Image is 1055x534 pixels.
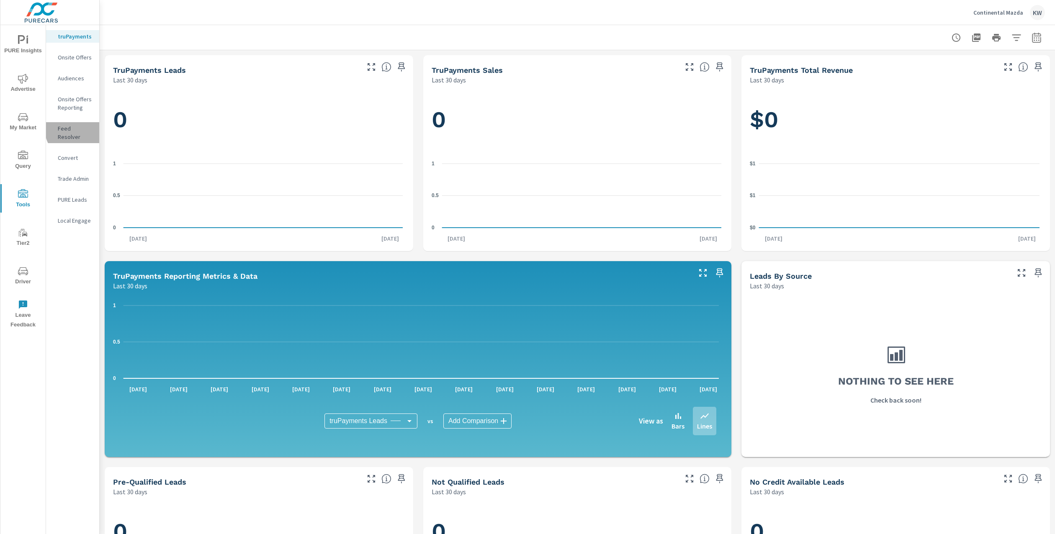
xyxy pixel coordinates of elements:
p: [DATE] [653,385,682,393]
button: Make Fullscreen [683,472,696,485]
span: Save this to your personalized report [713,60,726,74]
span: Save this to your personalized report [713,266,726,280]
p: Local Engage [58,216,93,225]
p: vs [417,417,443,425]
span: Driver [3,266,43,287]
p: [DATE] [124,234,153,243]
p: [DATE] [409,385,438,393]
span: Add Comparison [448,417,498,425]
p: [DATE] [164,385,193,393]
p: Trade Admin [58,175,93,183]
div: PURE Leads [46,193,99,206]
div: Onsite Offers [46,51,99,64]
span: Number of sales matched to a truPayments lead. [Source: This data is sourced from the dealer's DM... [700,62,710,72]
button: Apply Filters [1008,29,1025,46]
text: 0 [113,225,116,231]
p: Onsite Offers Reporting [58,95,93,112]
h1: 0 [113,105,405,134]
div: Onsite Offers Reporting [46,93,99,114]
text: 0.5 [113,339,120,345]
button: Make Fullscreen [683,60,696,74]
p: [DATE] [1012,234,1042,243]
h5: Not Qualified Leads [432,478,504,486]
p: Feed Resolver [58,124,93,141]
p: [DATE] [694,234,723,243]
div: KW [1030,5,1045,20]
span: A basic review has been done and has not approved the credit worthiness of the lead by the config... [700,474,710,484]
div: Feed Resolver [46,122,99,143]
p: [DATE] [124,385,153,393]
text: 0 [432,225,435,231]
p: [DATE] [449,385,479,393]
h5: truPayments Sales [432,66,503,74]
div: Add Comparison [443,413,512,429]
p: Last 30 days [432,75,466,85]
h5: truPayments Total Revenue [750,66,853,74]
div: truPayments Leads [324,413,417,429]
button: Make Fullscreen [1001,472,1015,485]
text: 1 [113,161,116,167]
span: Leave Feedback [3,300,43,330]
p: Continental Mazda [973,9,1023,16]
button: Select Date Range [1028,29,1045,46]
span: A basic review has been done and approved the credit worthiness of the lead by the configured cre... [381,474,391,484]
h5: Leads By Source [750,272,812,280]
h5: No Credit Available Leads [750,478,844,486]
p: Audiences [58,74,93,82]
p: Last 30 days [113,487,147,497]
div: Local Engage [46,214,99,227]
h1: $0 [750,105,1042,134]
p: Last 30 days [113,75,147,85]
span: Save this to your personalized report [395,472,408,485]
button: Make Fullscreen [1015,266,1028,280]
p: Bars [672,421,684,431]
p: [DATE] [442,234,471,243]
div: Convert [46,151,99,164]
p: [DATE] [694,385,723,393]
p: Lines [697,421,712,431]
text: $0 [750,225,756,231]
text: 0.5 [113,193,120,198]
h6: View as [639,417,663,425]
p: [DATE] [490,385,520,393]
p: [DATE] [571,385,601,393]
span: Save this to your personalized report [1032,266,1045,280]
p: [DATE] [205,385,234,393]
h5: Pre-Qualified Leads [113,478,186,486]
span: Save this to your personalized report [713,472,726,485]
p: [DATE] [759,234,788,243]
text: 1 [113,303,116,308]
span: Advertise [3,74,43,94]
p: [DATE] [531,385,560,393]
h5: truPayments Reporting Metrics & Data [113,272,257,280]
h1: 0 [432,105,723,134]
span: Save this to your personalized report [1032,60,1045,74]
p: Check back soon! [870,395,921,405]
h5: truPayments Leads [113,66,186,74]
button: Make Fullscreen [365,472,378,485]
p: [DATE] [368,385,397,393]
p: truPayments [58,32,93,41]
text: 0.5 [432,193,439,198]
span: Total revenue from sales matched to a truPayments lead. [Source: This data is sourced from the de... [1018,62,1028,72]
p: Convert [58,154,93,162]
span: My Market [3,112,43,133]
p: Last 30 days [750,487,784,497]
p: [DATE] [246,385,275,393]
p: Last 30 days [750,75,784,85]
h3: Nothing to see here [838,374,954,388]
span: PURE Insights [3,35,43,56]
p: Last 30 days [750,281,784,291]
p: [DATE] [612,385,642,393]
span: Save this to your personalized report [1032,472,1045,485]
span: Save this to your personalized report [395,60,408,74]
button: Make Fullscreen [696,266,710,280]
button: Make Fullscreen [1001,60,1015,74]
p: Last 30 days [432,487,466,497]
text: $1 [750,161,756,167]
span: truPayments Leads [329,417,387,425]
button: Print Report [988,29,1005,46]
p: Last 30 days [113,281,147,291]
p: [DATE] [376,234,405,243]
p: PURE Leads [58,195,93,204]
